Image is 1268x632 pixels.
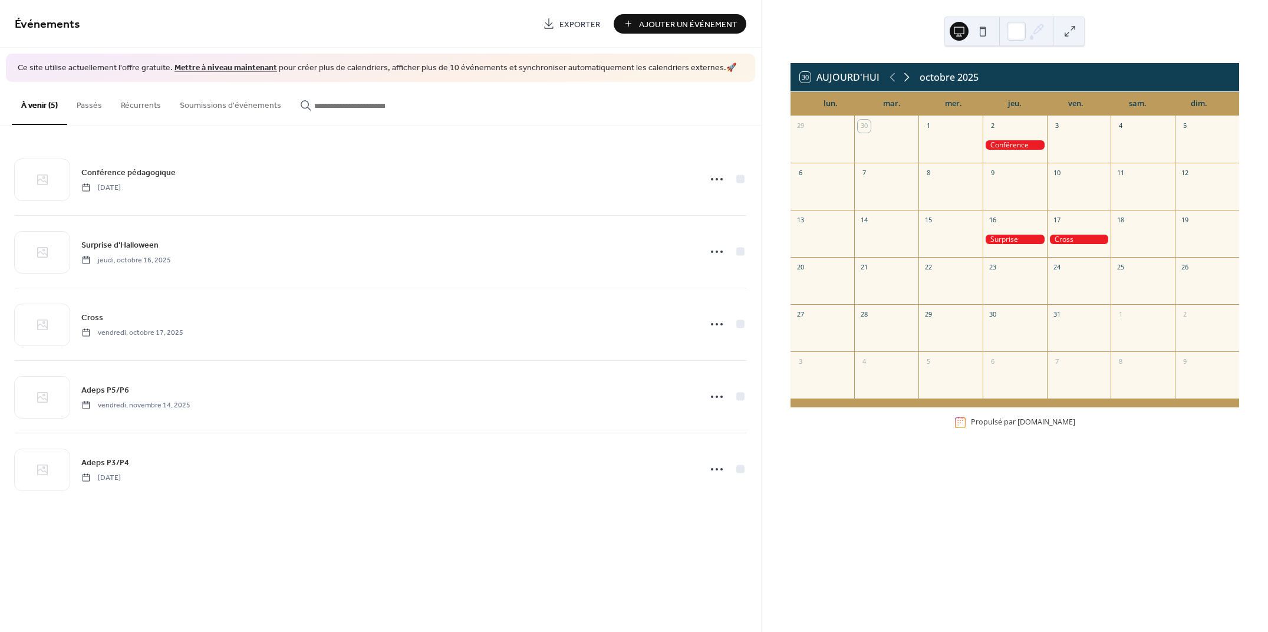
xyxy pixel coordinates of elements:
div: mar. [861,92,923,116]
span: Exporter [559,18,600,31]
div: 26 [1178,261,1191,274]
div: Cross [1047,235,1111,245]
div: 29 [794,120,807,133]
div: Propulsé par [971,417,1075,427]
div: Surprise d'Halloween [983,235,1047,245]
div: 11 [1114,167,1127,180]
div: 17 [1050,214,1063,227]
span: [DATE] [81,182,121,193]
a: Adeps P5/P6 [81,383,129,397]
div: lun. [800,92,861,116]
div: 8 [922,167,935,180]
button: 30Aujourd'hui [796,69,884,85]
span: Surprise d'Halloween [81,239,159,251]
a: Cross [81,311,103,324]
div: 31 [1050,308,1063,321]
div: 29 [922,308,935,321]
button: Passés [67,82,111,124]
button: À venir (5) [12,82,67,125]
a: Exporter [534,14,609,34]
div: 27 [794,308,807,321]
div: 21 [858,261,871,274]
div: octobre 2025 [920,70,979,84]
span: Ajouter Un Événement [639,18,737,31]
a: Mettre à niveau maintenant [174,60,277,76]
span: vendredi, novembre 14, 2025 [81,400,190,410]
div: 5 [1178,120,1191,133]
div: 2 [986,120,999,133]
div: 24 [1050,261,1063,274]
div: 18 [1114,214,1127,227]
div: 1 [922,120,935,133]
div: 3 [1050,120,1063,133]
div: 20 [794,261,807,274]
button: Récurrents [111,82,170,124]
div: 15 [922,214,935,227]
span: Ce site utilise actuellement l'offre gratuite. pour créer plus de calendriers, afficher plus de 1... [18,62,736,74]
div: 25 [1114,261,1127,274]
span: [DATE] [81,472,121,483]
div: jeu. [984,92,1045,116]
div: 22 [922,261,935,274]
div: 10 [1050,167,1063,180]
span: Événements [15,13,80,36]
div: 6 [794,167,807,180]
div: mer. [923,92,984,116]
div: 7 [1050,355,1063,368]
a: Surprise d'Halloween [81,238,159,252]
div: 23 [986,261,999,274]
div: 8 [1114,355,1127,368]
div: 2 [1178,308,1191,321]
div: 16 [986,214,999,227]
div: 3 [794,355,807,368]
div: 6 [986,355,999,368]
div: 28 [858,308,871,321]
a: [DOMAIN_NAME] [1017,417,1075,427]
div: 14 [858,214,871,227]
div: 7 [858,167,871,180]
div: 12 [1178,167,1191,180]
div: 13 [794,214,807,227]
div: sam. [1107,92,1168,116]
div: 9 [1178,355,1191,368]
span: jeudi, octobre 16, 2025 [81,255,171,265]
button: Ajouter Un Événement [614,14,746,34]
div: 4 [1114,120,1127,133]
div: 4 [858,355,871,368]
span: vendredi, octobre 17, 2025 [81,327,183,338]
div: 9 [986,167,999,180]
a: Conférence pédagogique [81,166,176,179]
div: 5 [922,355,935,368]
div: dim. [1168,92,1230,116]
div: 19 [1178,214,1191,227]
div: 30 [986,308,999,321]
div: 30 [858,120,871,133]
button: Soumissions d'événements [170,82,291,124]
div: ven. [1045,92,1106,116]
div: Conférence pédagogique [983,140,1047,150]
div: 1 [1114,308,1127,321]
span: Adeps P5/P6 [81,384,129,396]
a: Adeps P3/P4 [81,456,129,469]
